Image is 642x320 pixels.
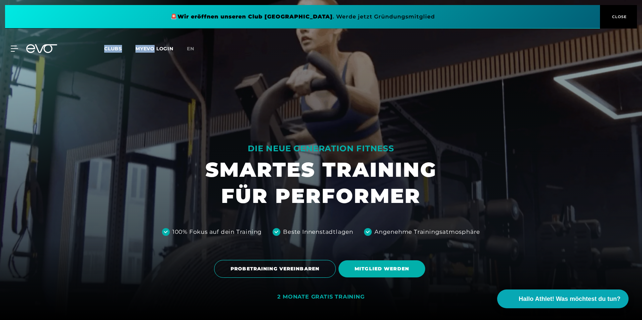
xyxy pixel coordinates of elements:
[172,228,262,236] div: 100% Fokus auf dein Training
[214,255,338,283] a: PROBETRAINING VEREINBAREN
[231,265,319,272] span: PROBETRAINING VEREINBAREN
[338,255,428,282] a: MITGLIED WERDEN
[277,294,364,301] div: 2 MONATE GRATIS TRAINING
[104,45,135,52] a: Clubs
[600,5,637,29] button: CLOSE
[205,143,437,154] div: DIE NEUE GENERATION FITNESS
[104,46,122,52] span: Clubs
[283,228,353,236] div: Beste Innenstadtlagen
[374,228,480,236] div: Angenehme Trainingsatmosphäre
[519,295,620,304] span: Hallo Athlet! Was möchtest du tun?
[610,14,627,20] span: CLOSE
[497,289,629,308] button: Hallo Athlet! Was möchtest du tun?
[135,46,173,52] a: MYEVO LOGIN
[187,45,202,53] a: en
[187,46,194,52] span: en
[355,265,409,272] span: MITGLIED WERDEN
[205,157,437,209] h1: SMARTES TRAINING FÜR PERFORMER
